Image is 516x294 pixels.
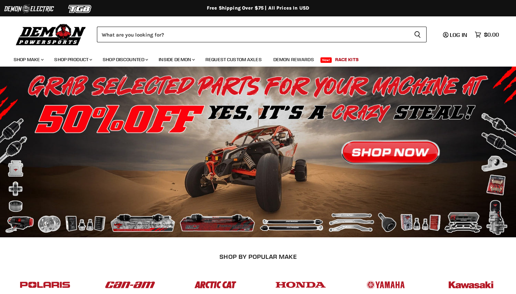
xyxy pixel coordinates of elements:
a: Request Custom Axles [200,53,267,67]
ul: Main menu [9,50,497,67]
h2: SHOP BY POPULAR MAKE [9,253,508,260]
a: Shop Product [49,53,96,67]
img: TGB Logo 2 [55,2,106,15]
img: Demon Electric Logo 2 [3,2,55,15]
a: Shop Make [9,53,48,67]
span: Log in [450,31,467,38]
a: Race Kits [330,53,364,67]
a: Log in [440,32,471,38]
button: Search [408,27,427,42]
a: $0.00 [471,30,502,40]
span: $0.00 [484,31,499,38]
a: Shop Discounted [98,53,152,67]
span: New! [320,57,332,63]
a: Demon Rewards [268,53,319,67]
a: Inside Demon [154,53,199,67]
input: Search [97,27,408,42]
img: Demon Powersports [14,22,88,46]
form: Product [97,27,427,42]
